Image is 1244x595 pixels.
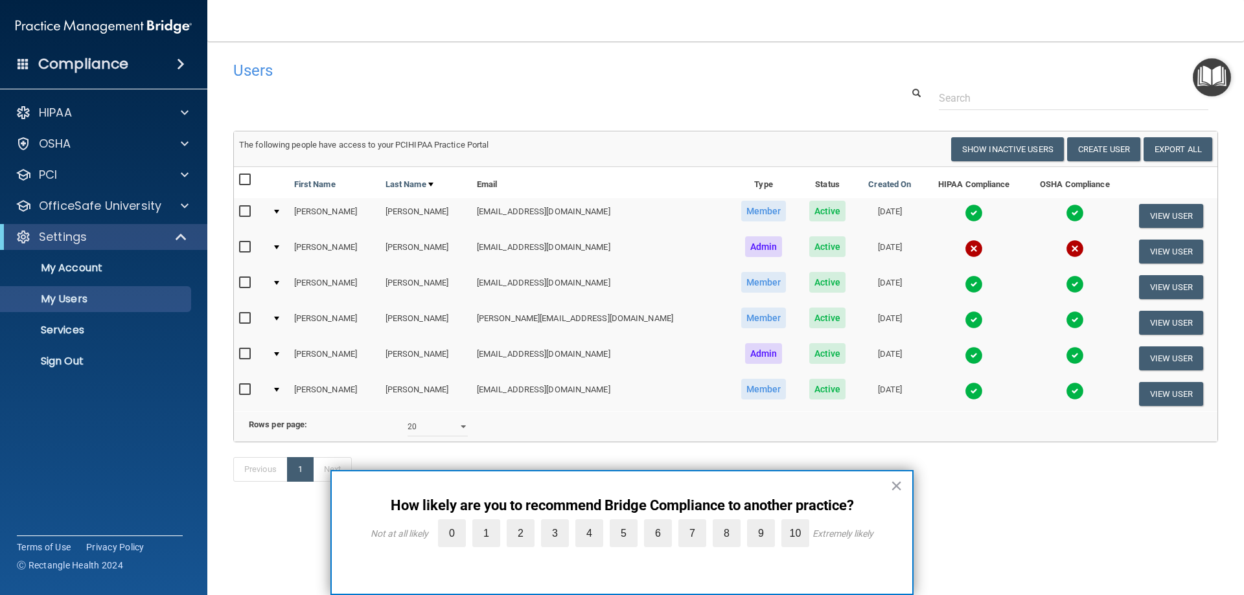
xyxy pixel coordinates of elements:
td: [PERSON_NAME] [380,305,472,341]
div: Not at all likely [371,528,428,539]
td: [PERSON_NAME] [380,341,472,376]
th: Status [798,167,857,198]
span: Admin [745,236,783,257]
button: Close [890,475,903,496]
th: HIPAA Compliance [923,167,1025,198]
input: Search [939,86,1208,110]
label: 0 [438,519,466,547]
span: Active [809,236,846,257]
p: OSHA [39,136,71,152]
td: [EMAIL_ADDRESS][DOMAIN_NAME] [472,341,729,376]
button: View User [1139,382,1203,406]
p: PCI [39,167,57,183]
span: Active [809,201,846,221]
td: [EMAIL_ADDRESS][DOMAIN_NAME] [472,234,729,269]
label: 9 [747,519,775,547]
td: [PERSON_NAME] [380,376,472,411]
button: Open Resource Center [1193,58,1231,96]
img: cross.ca9f0e7f.svg [1066,240,1084,258]
span: Ⓒ Rectangle Health 2024 [17,559,123,572]
img: tick.e7d51cea.svg [965,275,983,293]
td: [DATE] [857,198,923,234]
p: My Account [8,262,185,275]
p: Sign Out [8,355,185,368]
a: Privacy Policy [86,541,144,554]
label: 6 [644,519,672,547]
label: 10 [781,519,809,547]
th: Email [472,167,729,198]
th: Type [729,167,798,198]
label: 3 [541,519,569,547]
img: tick.e7d51cea.svg [965,311,983,329]
span: Active [809,308,846,328]
a: Created On [868,177,911,192]
img: cross.ca9f0e7f.svg [965,240,983,258]
img: tick.e7d51cea.svg [1066,346,1084,365]
img: tick.e7d51cea.svg [1066,204,1084,222]
span: The following people have access to your PCIHIPAA Practice Portal [239,140,489,150]
a: 1 [287,457,314,482]
p: OfficeSafe University [39,198,161,214]
label: 8 [713,519,741,547]
p: Settings [39,229,87,245]
td: [PERSON_NAME] [289,305,380,341]
td: [PERSON_NAME] [380,269,472,305]
label: 2 [507,519,535,547]
button: View User [1139,311,1203,335]
td: [PERSON_NAME] [289,341,380,376]
a: Last Name [386,177,433,192]
img: tick.e7d51cea.svg [1066,275,1084,293]
span: Member [741,201,787,221]
span: Active [809,379,846,399]
span: Active [809,343,846,364]
td: [PERSON_NAME] [289,234,380,269]
img: tick.e7d51cea.svg [965,382,983,400]
a: Export All [1144,137,1212,161]
span: Active [809,272,846,293]
label: 7 [678,519,706,547]
img: PMB logo [16,14,192,39]
img: tick.e7d51cea.svg [965,346,983,365]
th: OSHA Compliance [1025,167,1125,198]
td: [EMAIL_ADDRESS][DOMAIN_NAME] [472,198,729,234]
button: View User [1139,240,1203,264]
td: [DATE] [857,234,923,269]
label: 5 [610,519,638,547]
td: [DATE] [857,305,923,341]
label: 4 [575,519,603,547]
button: View User [1139,275,1203,299]
div: Extremely likely [812,528,873,539]
a: Terms of Use [17,541,71,554]
p: My Users [8,293,185,306]
p: Services [8,324,185,337]
td: [PERSON_NAME] [289,269,380,305]
button: View User [1139,204,1203,228]
button: View User [1139,346,1203,370]
td: [PERSON_NAME] [380,234,472,269]
span: Member [741,308,787,328]
a: First Name [294,177,336,192]
td: [DATE] [857,269,923,305]
img: tick.e7d51cea.svg [1066,311,1084,329]
span: Member [741,272,787,293]
td: [DATE] [857,376,923,411]
button: Show Inactive Users [951,137,1064,161]
h4: Users [233,62,800,79]
td: [PERSON_NAME] [289,198,380,234]
span: Member [741,379,787,399]
label: 1 [472,519,500,547]
a: Previous [233,457,288,482]
img: tick.e7d51cea.svg [1066,382,1084,400]
td: [EMAIL_ADDRESS][DOMAIN_NAME] [472,376,729,411]
td: [PERSON_NAME] [289,376,380,411]
button: Create User [1067,137,1140,161]
img: tick.e7d51cea.svg [965,204,983,222]
a: Next [313,457,352,482]
h4: Compliance [38,55,128,73]
span: Admin [745,343,783,364]
td: [DATE] [857,341,923,376]
td: [PERSON_NAME] [380,198,472,234]
p: How likely are you to recommend Bridge Compliance to another practice? [358,497,886,514]
td: [EMAIL_ADDRESS][DOMAIN_NAME] [472,269,729,305]
b: Rows per page: [249,420,307,429]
